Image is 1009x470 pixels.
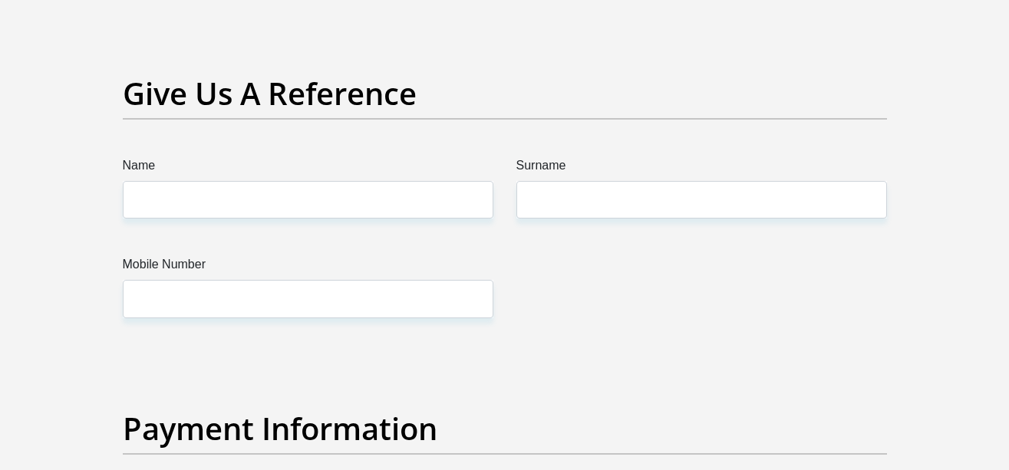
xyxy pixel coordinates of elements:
label: Mobile Number [123,255,493,280]
input: Name [123,181,493,219]
input: Mobile Number [123,280,493,317]
h2: Payment Information [123,410,887,447]
label: Name [123,156,493,181]
label: Surname [516,156,887,181]
input: Surname [516,181,887,219]
h2: Give Us A Reference [123,75,887,112]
